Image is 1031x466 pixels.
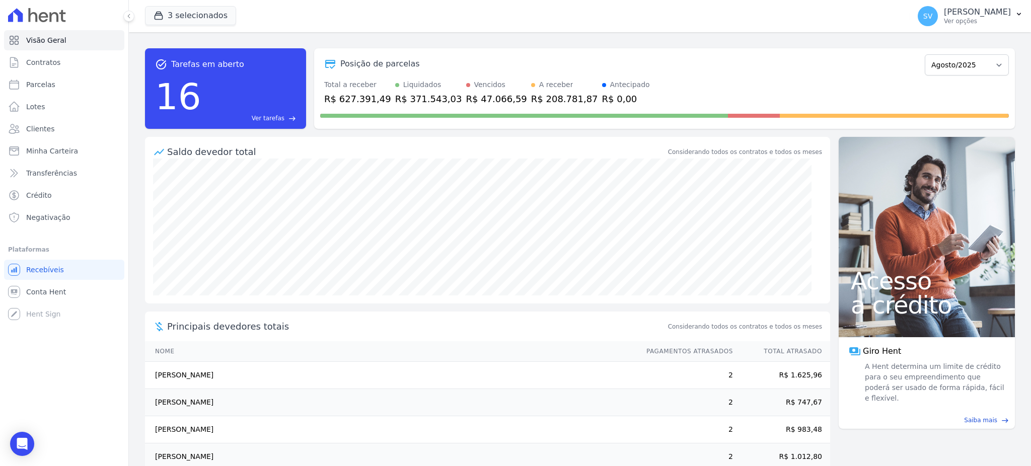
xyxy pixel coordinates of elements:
span: Tarefas em aberto [171,58,244,70]
div: Liquidados [403,80,441,90]
a: Visão Geral [4,30,124,50]
div: Posição de parcelas [340,58,420,70]
div: Plataformas [8,244,120,256]
span: Saiba mais [964,416,997,425]
td: 2 [637,416,733,443]
div: R$ 208.781,87 [531,92,598,106]
span: east [288,115,296,122]
span: Giro Hent [863,345,901,357]
th: Pagamentos Atrasados [637,341,733,362]
div: Saldo devedor total [167,145,666,159]
span: Contratos [26,57,60,67]
a: Crédito [4,185,124,205]
th: Total Atrasado [733,341,830,362]
div: Open Intercom Messenger [10,432,34,456]
span: Clientes [26,124,54,134]
button: SV [PERSON_NAME] Ver opções [910,2,1031,30]
a: Lotes [4,97,124,117]
td: R$ 747,67 [733,389,830,416]
div: Considerando todos os contratos e todos os meses [668,147,822,157]
td: [PERSON_NAME] [145,416,637,443]
div: Total a receber [324,80,391,90]
a: Transferências [4,163,124,183]
div: R$ 0,00 [602,92,650,106]
span: Lotes [26,102,45,112]
div: R$ 47.066,59 [466,92,527,106]
span: Recebíveis [26,265,64,275]
span: east [1001,417,1009,424]
div: A receber [539,80,573,90]
span: Parcelas [26,80,55,90]
span: Minha Carteira [26,146,78,156]
a: Ver tarefas east [205,114,296,123]
a: Conta Hent [4,282,124,302]
td: 2 [637,389,733,416]
div: 16 [155,70,201,123]
th: Nome [145,341,637,362]
a: Saiba mais east [845,416,1009,425]
div: Antecipado [610,80,650,90]
p: Ver opções [944,17,1011,25]
span: SV [923,13,932,20]
button: 3 selecionados [145,6,236,25]
td: 2 [637,362,733,389]
span: Principais devedores totais [167,320,666,333]
div: R$ 371.543,03 [395,92,462,106]
span: Ver tarefas [252,114,284,123]
span: Negativação [26,212,70,222]
div: Vencidos [474,80,505,90]
a: Contratos [4,52,124,72]
span: Considerando todos os contratos e todos os meses [668,322,822,331]
p: [PERSON_NAME] [944,7,1011,17]
div: R$ 627.391,49 [324,92,391,106]
span: Visão Geral [26,35,66,45]
a: Negativação [4,207,124,227]
td: R$ 983,48 [733,416,830,443]
span: task_alt [155,58,167,70]
a: Parcelas [4,74,124,95]
span: Transferências [26,168,77,178]
span: a crédito [851,293,1003,317]
a: Clientes [4,119,124,139]
a: Recebíveis [4,260,124,280]
span: Acesso [851,269,1003,293]
span: Conta Hent [26,287,66,297]
td: [PERSON_NAME] [145,389,637,416]
a: Minha Carteira [4,141,124,161]
td: [PERSON_NAME] [145,362,637,389]
span: A Hent determina um limite de crédito para o seu empreendimento que poderá ser usado de forma ráp... [863,361,1005,404]
td: R$ 1.625,96 [733,362,830,389]
span: Crédito [26,190,52,200]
